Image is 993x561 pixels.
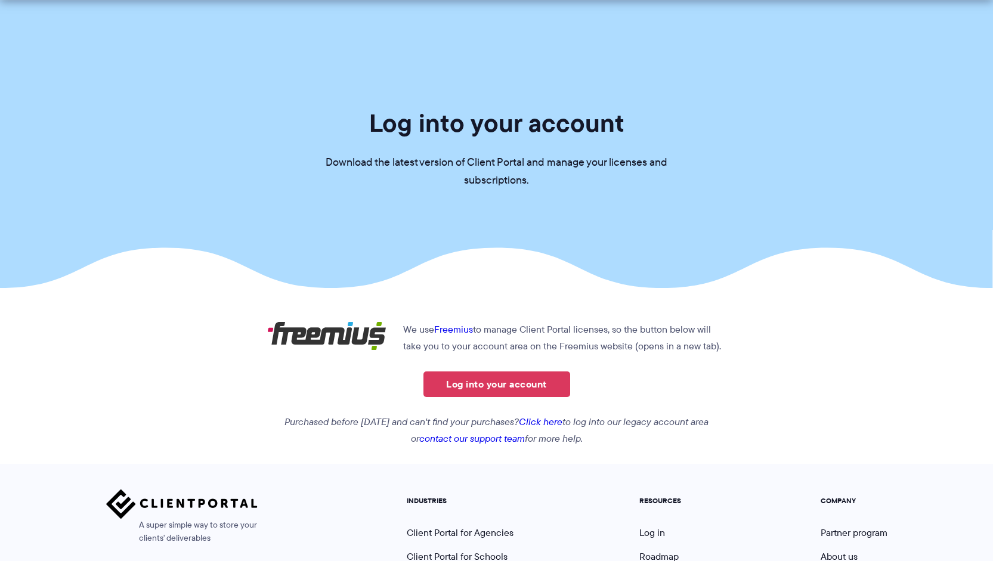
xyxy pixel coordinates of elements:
[407,497,527,505] h5: INDUSTRIES
[419,432,525,445] a: contact our support team
[267,321,726,355] p: We use to manage Client Portal licenses, so the button below will take you to your account area o...
[423,371,570,397] a: Log into your account
[318,154,676,190] p: Download the latest version of Client Portal and manage your licenses and subscriptions.
[267,321,386,351] img: Freemius logo
[106,519,258,545] span: A super simple way to store your clients' deliverables
[639,526,665,540] a: Log in
[284,415,709,445] em: Purchased before [DATE] and can't find your purchases? to log into our legacy account area or for...
[369,107,624,139] h1: Log into your account
[407,526,513,540] a: Client Portal for Agencies
[821,526,887,540] a: Partner program
[821,497,887,505] h5: COMPANY
[639,497,709,505] h5: RESOURCES
[434,323,473,336] a: Freemius
[519,415,562,429] a: Click here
